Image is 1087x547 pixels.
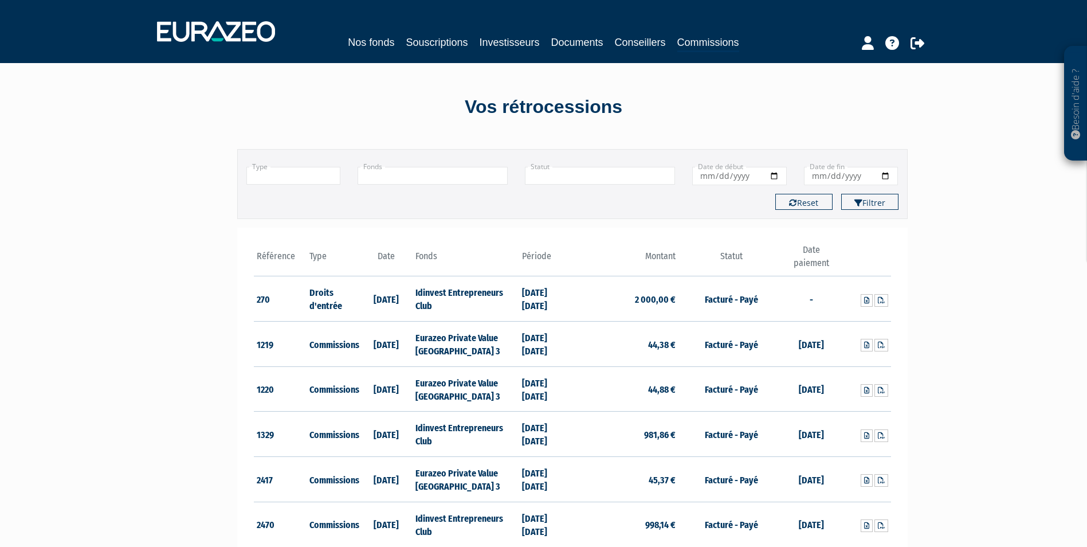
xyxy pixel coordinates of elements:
td: [DATE] [DATE] [519,276,572,322]
td: 270 [254,276,307,322]
td: Idinvest Entrepreneurs Club [413,276,519,322]
td: [DATE] [784,322,838,367]
td: [DATE] [DATE] [519,502,572,547]
a: Conseillers [615,34,666,50]
td: Eurazeo Private Value [GEOGRAPHIC_DATA] 3 [413,366,519,412]
td: [DATE] [784,366,838,412]
td: Idinvest Entrepreneurs Club [413,412,519,457]
td: Eurazeo Private Value [GEOGRAPHIC_DATA] 3 [413,457,519,502]
td: Eurazeo Private Value [GEOGRAPHIC_DATA] 3 [413,322,519,367]
td: [DATE] [DATE] [519,366,572,412]
td: 45,37 € [572,457,678,502]
td: 2 000,00 € [572,276,678,322]
a: Documents [551,34,603,50]
button: Reset [775,194,833,210]
td: 2417 [254,457,307,502]
td: Facturé - Payé [678,412,784,457]
th: Période [519,244,572,276]
img: 1732889491-logotype_eurazeo_blanc_rvb.png [157,21,275,42]
td: [DATE] [360,322,413,367]
td: 998,14 € [572,502,678,547]
td: Commissions [307,322,360,367]
td: 1329 [254,412,307,457]
td: 1219 [254,322,307,367]
th: Montant [572,244,678,276]
td: [DATE] [784,502,838,547]
td: [DATE] [360,412,413,457]
td: Idinvest Entrepreneurs Club [413,502,519,547]
th: Date paiement [784,244,838,276]
td: [DATE] [784,457,838,502]
td: Commissions [307,366,360,412]
a: Commissions [677,34,739,52]
td: Facturé - Payé [678,322,784,367]
button: Filtrer [841,194,898,210]
p: Besoin d'aide ? [1069,52,1082,155]
td: 2470 [254,502,307,547]
th: Date [360,244,413,276]
th: Fonds [413,244,519,276]
td: - [784,276,838,322]
td: 44,88 € [572,366,678,412]
td: Facturé - Payé [678,457,784,502]
a: Souscriptions [406,34,468,50]
td: [DATE] [360,366,413,412]
td: [DATE] [360,502,413,547]
div: Vos rétrocessions [217,94,870,120]
a: Investisseurs [479,34,539,50]
a: Nos fonds [348,34,394,50]
td: [DATE] [784,412,838,457]
td: Commissions [307,457,360,502]
td: [DATE] [360,276,413,322]
th: Type [307,244,360,276]
td: Commissions [307,502,360,547]
td: 981,86 € [572,412,678,457]
td: 1220 [254,366,307,412]
td: Droits d'entrée [307,276,360,322]
td: Commissions [307,412,360,457]
td: Facturé - Payé [678,276,784,322]
td: [DATE] [360,457,413,502]
td: [DATE] [DATE] [519,457,572,502]
td: [DATE] [DATE] [519,412,572,457]
th: Référence [254,244,307,276]
td: Facturé - Payé [678,366,784,412]
td: [DATE] [DATE] [519,322,572,367]
td: 44,38 € [572,322,678,367]
td: Facturé - Payé [678,502,784,547]
th: Statut [678,244,784,276]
